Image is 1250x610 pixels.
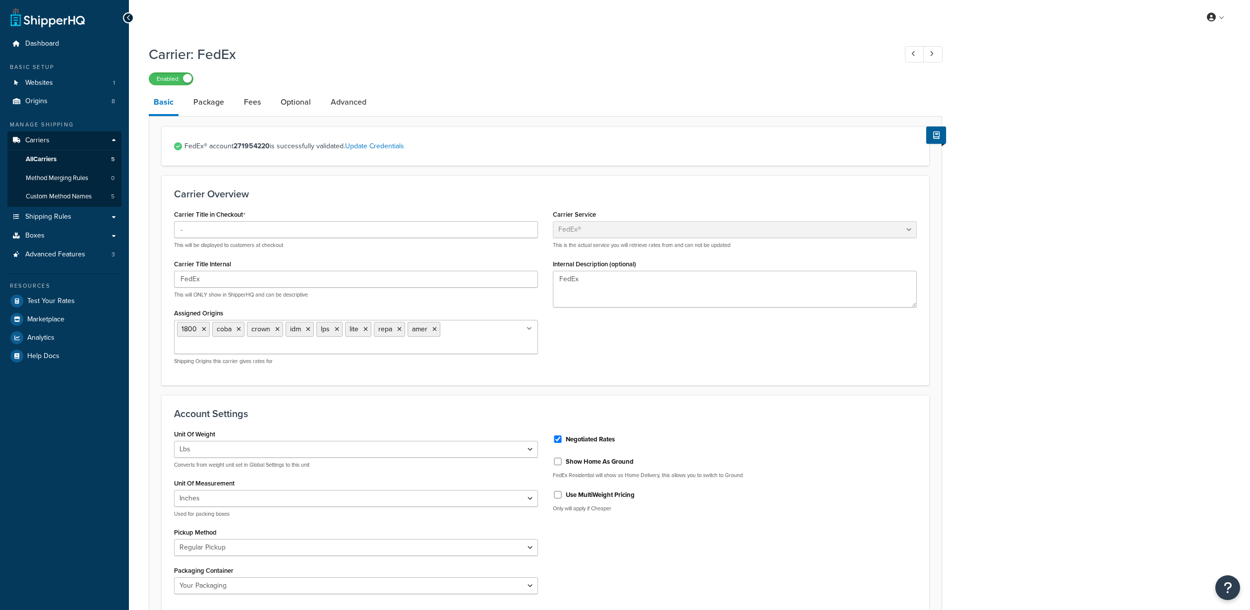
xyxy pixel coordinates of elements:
[174,242,538,249] p: This will be displayed to customers at checkout
[7,329,121,347] a: Analytics
[25,250,85,259] span: Advanced Features
[7,208,121,226] a: Shipping Rules
[174,211,245,219] label: Carrier Title in Checkout
[553,260,636,268] label: Internal Description (optional)
[26,192,92,201] span: Custom Method Names
[566,457,634,466] label: Show Home As Ground
[553,505,917,512] p: Only will apply if Cheaper
[27,315,64,324] span: Marketplace
[112,250,115,259] span: 3
[251,324,270,334] span: crown
[174,188,917,199] h3: Carrier Overview
[25,97,48,106] span: Origins
[26,155,57,164] span: All Carriers
[111,155,115,164] span: 5
[553,211,596,218] label: Carrier Service
[7,74,121,92] li: Websites
[181,324,197,334] span: 1800
[553,271,917,307] textarea: FedEx
[27,297,75,305] span: Test Your Rates
[174,567,234,574] label: Packaging Container
[149,45,887,64] h1: Carrier: FedEx
[7,150,121,169] a: AllCarriers5
[239,90,266,114] a: Fees
[276,90,316,114] a: Optional
[926,126,946,144] button: Show Help Docs
[7,169,121,187] li: Method Merging Rules
[290,324,301,334] span: idm
[1215,575,1240,600] button: Open Resource Center
[7,245,121,264] li: Advanced Features
[174,260,231,268] label: Carrier Title Internal
[350,324,358,334] span: lite
[217,324,232,334] span: coba
[566,435,615,444] label: Negotiated Rates
[174,529,217,536] label: Pickup Method
[923,46,943,62] a: Next Record
[149,73,193,85] label: Enabled
[174,408,917,419] h3: Account Settings
[7,131,121,150] a: Carriers
[25,136,50,145] span: Carriers
[7,74,121,92] a: Websites1
[7,187,121,206] li: Custom Method Names
[7,187,121,206] a: Custom Method Names5
[174,309,223,317] label: Assigned Origins
[111,174,115,183] span: 0
[412,324,427,334] span: amer
[174,358,538,365] p: Shipping Origins this carrier gives rates for
[27,334,55,342] span: Analytics
[25,79,53,87] span: Websites
[553,242,917,249] p: This is the actual service you will retrieve rates from and can not be updated
[174,291,538,299] p: This will ONLY show in ShipperHQ and can be descriptive
[7,169,121,187] a: Method Merging Rules0
[326,90,371,114] a: Advanced
[184,139,917,153] span: FedEx® account is successfully validated.
[378,324,392,334] span: repa
[149,90,179,116] a: Basic
[174,480,235,487] label: Unit Of Measurement
[7,292,121,310] a: Test Your Rates
[553,472,917,479] p: FedEx Residential will show as Home Delivery, this allows you to switch to Ground
[26,174,88,183] span: Method Merging Rules
[7,347,121,365] a: Help Docs
[27,352,60,361] span: Help Docs
[25,232,45,240] span: Boxes
[7,282,121,290] div: Resources
[566,490,635,499] label: Use MultiWeight Pricing
[25,213,71,221] span: Shipping Rules
[25,40,59,48] span: Dashboard
[111,192,115,201] span: 5
[905,46,924,62] a: Previous Record
[113,79,115,87] span: 1
[7,92,121,111] li: Origins
[7,227,121,245] a: Boxes
[234,141,270,151] strong: 271954220
[7,131,121,207] li: Carriers
[7,121,121,129] div: Manage Shipping
[174,510,538,518] p: Used for packing boxes
[112,97,115,106] span: 8
[174,461,538,469] p: Converts from weight unit set in Global Settings to this unit
[188,90,229,114] a: Package
[7,92,121,111] a: Origins8
[345,141,404,151] a: Update Credentials
[7,35,121,53] a: Dashboard
[321,324,330,334] span: lps
[174,430,215,438] label: Unit Of Weight
[7,310,121,328] a: Marketplace
[7,63,121,71] div: Basic Setup
[7,245,121,264] a: Advanced Features3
